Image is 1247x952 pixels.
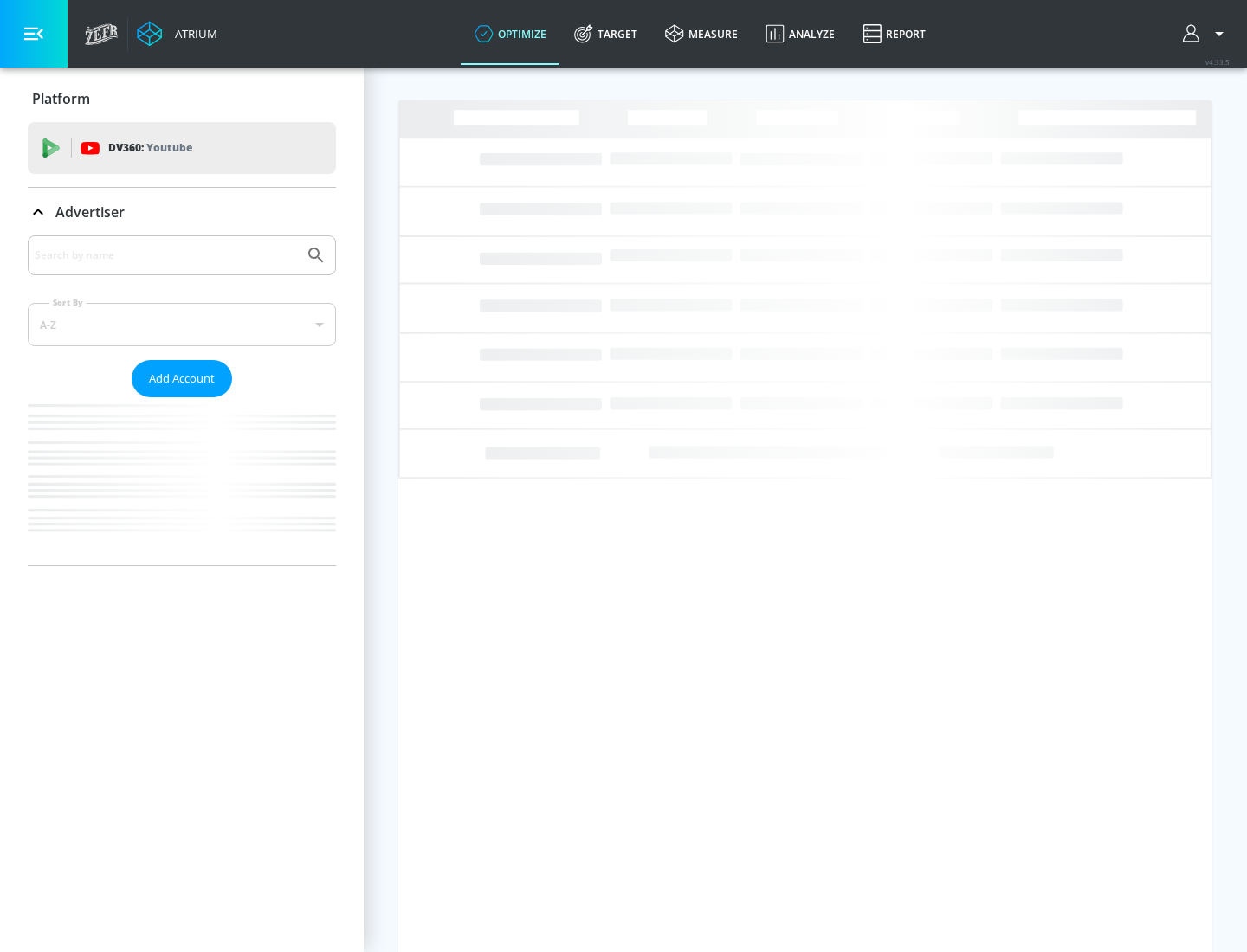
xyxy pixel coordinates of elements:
[146,138,192,157] p: Youtube
[28,235,336,565] div: Advertiser
[49,297,87,308] label: Sort By
[1205,57,1230,67] span: v 4.33.5
[849,3,940,65] a: Report
[461,3,560,65] a: optimize
[651,3,752,65] a: measure
[168,26,217,42] div: Atrium
[55,203,125,222] p: Advertiser
[28,122,336,174] div: DV360: Youtube
[28,397,336,565] nav: list of Advertiser
[28,188,336,236] div: Advertiser
[149,369,215,389] span: Add Account
[35,244,297,267] input: Search by name
[560,3,651,65] a: Target
[108,138,192,158] p: DV360:
[132,360,232,397] button: Add Account
[137,21,217,47] a: Atrium
[752,3,849,65] a: Analyze
[28,303,336,346] div: A-Z
[28,74,336,123] div: Platform
[32,89,90,108] p: Platform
